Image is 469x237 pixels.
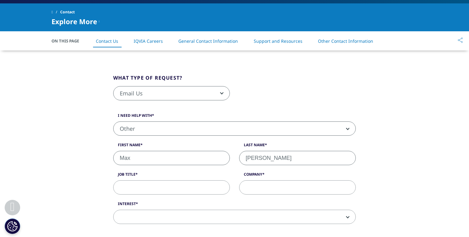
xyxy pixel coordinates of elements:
[51,18,97,25] span: Explore More
[113,121,356,136] span: Other
[113,113,356,121] label: I need help with
[113,86,230,100] span: Email Us
[96,38,118,44] a: Contact Us
[113,172,230,180] label: Job Title
[51,38,86,44] span: On This Page
[178,38,238,44] a: General Contact Information
[113,74,182,86] legend: What type of request?
[239,142,356,151] label: Last Name
[318,38,373,44] a: Other Contact Information
[239,172,356,180] label: Company
[60,7,75,18] span: Contact
[254,38,302,44] a: Support and Resources
[114,86,230,101] span: Email Us
[113,142,230,151] label: First Name
[5,218,20,234] button: Cookies Settings
[134,38,163,44] a: IQVIA Careers
[114,122,355,136] span: Other
[113,201,356,210] label: Interest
